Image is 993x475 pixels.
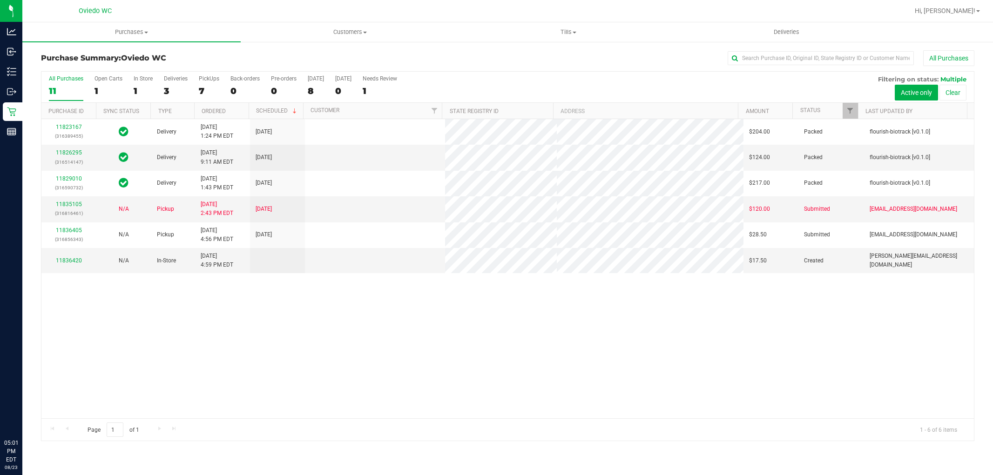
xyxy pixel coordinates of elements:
span: Not Applicable [119,206,129,212]
a: Amount [746,108,769,114]
span: Packed [804,153,823,162]
a: 11836405 [56,227,82,234]
div: 7 [199,86,219,96]
span: $204.00 [749,127,770,136]
button: Active only [895,85,938,100]
span: Multiple [940,75,966,83]
span: In Sync [119,176,128,189]
p: 05:01 PM EDT [4,439,18,464]
iframe: Resource center [9,401,37,428]
div: Deliveries [164,75,188,82]
div: 11 [49,86,83,96]
div: [DATE] [308,75,324,82]
a: Sync Status [103,108,139,114]
span: Not Applicable [119,231,129,238]
span: In Sync [119,125,128,138]
inline-svg: Reports [7,127,16,136]
span: [EMAIL_ADDRESS][DOMAIN_NAME] [870,230,957,239]
span: Submitted [804,230,830,239]
div: All Purchases [49,75,83,82]
a: Status [800,107,820,114]
button: N/A [119,205,129,214]
p: (316856343) [47,235,91,244]
inline-svg: Retail [7,107,16,116]
span: Tills [459,28,677,36]
span: In-Store [157,256,176,265]
div: 0 [271,86,297,96]
span: Filtering on status: [878,75,939,83]
a: Filter [843,103,858,119]
span: flourish-biotrack [v0.1.0] [870,127,930,136]
span: Pickup [157,230,174,239]
span: In Sync [119,151,128,164]
div: 0 [335,86,351,96]
p: (316514147) [47,158,91,167]
p: 08/23 [4,464,18,471]
div: In Store [134,75,153,82]
p: (316389455) [47,132,91,140]
div: 1 [134,86,153,96]
h3: Purchase Summary: [41,54,352,62]
inline-svg: Inbound [7,47,16,56]
span: [PERSON_NAME][EMAIL_ADDRESS][DOMAIN_NAME] [870,252,968,269]
span: $124.00 [749,153,770,162]
span: [DATE] [256,205,272,214]
div: 1 [363,86,397,96]
span: Packed [804,127,823,136]
a: State Registry ID [450,108,499,114]
div: 3 [164,86,188,96]
span: Deliveries [761,28,812,36]
span: $217.00 [749,179,770,187]
span: Purchases [22,28,241,36]
button: Clear [939,85,966,100]
span: Delivery [157,153,176,162]
a: Purchase ID [48,108,84,114]
a: Filter [426,103,442,119]
span: Customers [241,28,459,36]
a: Purchases [22,22,241,42]
span: Page of 1 [80,422,147,437]
span: 1 - 6 of 6 items [912,422,965,436]
span: Delivery [157,179,176,187]
a: Last Updated By [865,108,912,114]
span: Created [804,256,824,265]
button: All Purchases [923,50,974,66]
span: [DATE] 4:59 PM EDT [201,252,233,269]
span: [DATE] [256,230,272,239]
a: 11835105 [56,201,82,207]
inline-svg: Outbound [7,87,16,96]
a: Scheduled [256,107,298,114]
span: [DATE] 9:11 AM EDT [201,148,233,166]
span: Not Applicable [119,257,129,264]
a: 11836420 [56,257,82,264]
span: Oviedo WC [121,54,166,62]
a: Type [158,108,172,114]
span: [DATE] [256,179,272,187]
span: [DATE] 1:43 PM EDT [201,174,233,192]
div: Needs Review [363,75,397,82]
span: [DATE] 2:43 PM EDT [201,200,233,218]
span: $28.50 [749,230,767,239]
span: [EMAIL_ADDRESS][DOMAIN_NAME] [870,205,957,214]
span: Pickup [157,205,174,214]
span: flourish-biotrack [v0.1.0] [870,153,930,162]
a: Tills [459,22,677,42]
div: Back-orders [230,75,260,82]
a: Customers [241,22,459,42]
a: Customer [311,107,339,114]
inline-svg: Inventory [7,67,16,76]
button: N/A [119,256,129,265]
div: PickUps [199,75,219,82]
div: [DATE] [335,75,351,82]
input: Search Purchase ID, Original ID, State Registry ID or Customer Name... [728,51,914,65]
a: 11823167 [56,124,82,130]
button: N/A [119,230,129,239]
a: 11829010 [56,175,82,182]
a: 11826295 [56,149,82,156]
span: Hi, [PERSON_NAME]! [915,7,975,14]
span: $120.00 [749,205,770,214]
span: [DATE] [256,153,272,162]
span: flourish-biotrack [v0.1.0] [870,179,930,187]
a: Ordered [202,108,226,114]
span: Packed [804,179,823,187]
